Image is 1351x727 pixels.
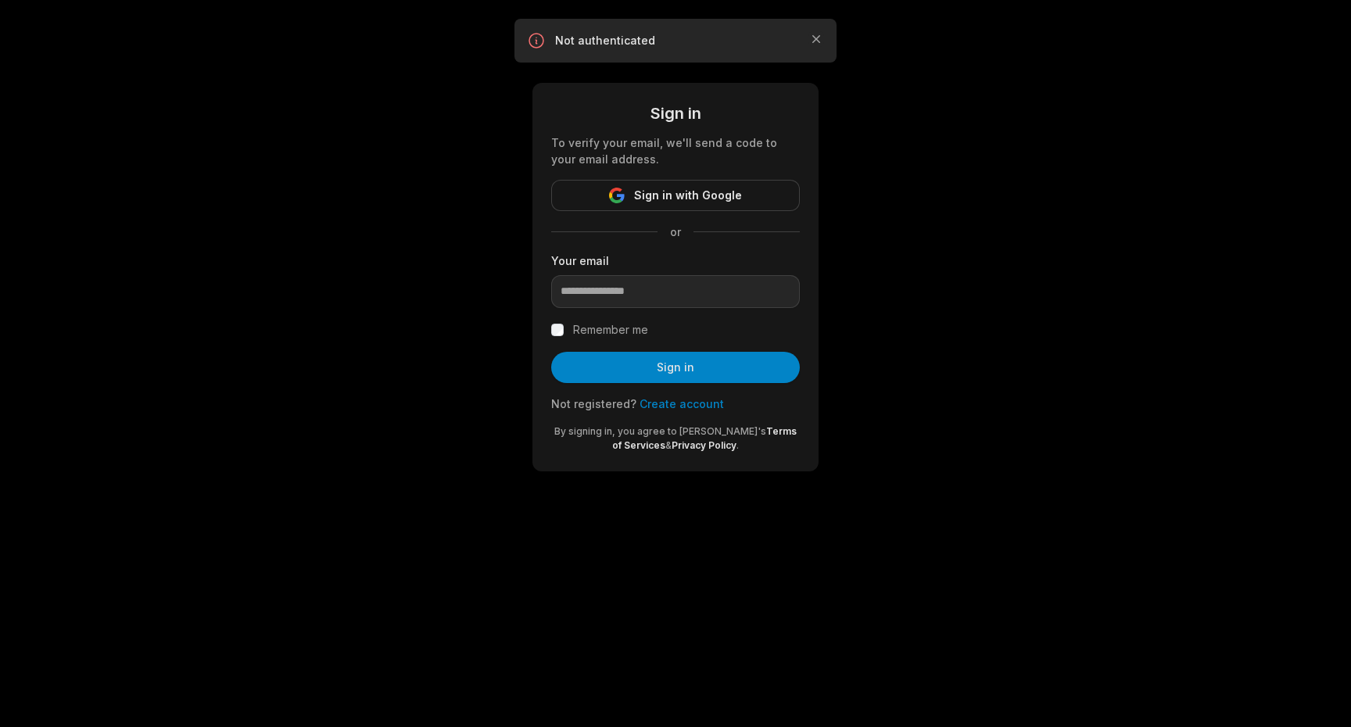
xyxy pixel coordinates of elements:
[634,186,742,205] span: Sign in with Google
[672,439,736,451] a: Privacy Policy
[658,224,693,240] span: or
[573,321,648,339] label: Remember me
[612,425,797,451] a: Terms of Services
[555,33,796,48] p: Not authenticated
[665,439,672,451] span: &
[640,397,724,410] a: Create account
[551,397,636,410] span: Not registered?
[551,134,800,167] div: To verify your email, we'll send a code to your email address.
[554,425,766,437] span: By signing in, you agree to [PERSON_NAME]'s
[551,352,800,383] button: Sign in
[551,102,800,125] div: Sign in
[551,180,800,211] button: Sign in with Google
[736,439,739,451] span: .
[551,252,800,269] label: Your email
